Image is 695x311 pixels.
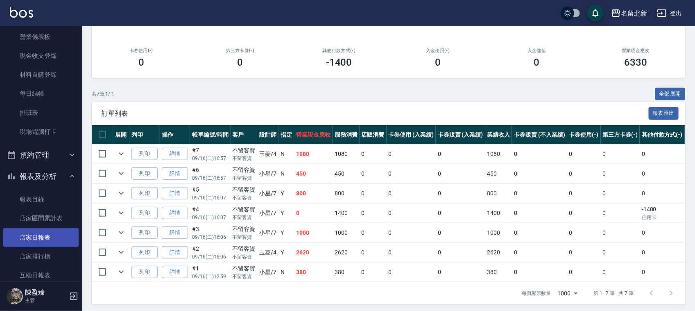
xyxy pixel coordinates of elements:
[131,226,158,239] button: 列印
[257,223,278,242] td: 小星 /7
[233,214,256,221] p: 不留客資
[436,164,485,183] td: 0
[190,223,231,242] td: #3
[360,125,387,144] th: 店販消費
[3,228,79,247] a: 店家日報表
[436,243,485,262] td: 0
[3,27,79,46] a: 營業儀表板
[10,7,33,18] img: Logo
[299,48,379,53] h2: 其他付款方式(-)
[485,204,512,223] td: 1400
[233,205,256,214] div: 不留客資
[190,243,231,262] td: #2
[3,190,79,209] a: 報表目錄
[567,263,601,282] td: 0
[257,184,278,203] td: 小星 /7
[257,263,278,282] td: 小星 /7
[233,225,256,233] div: 不留客資
[201,48,280,53] h2: 第三方卡券(-)
[360,184,387,203] td: 0
[567,243,601,262] td: 0
[257,243,278,262] td: 玉菱 /4
[512,125,567,144] th: 卡券販賣 (不入業績)
[162,226,188,239] a: 詳情
[294,204,333,223] td: 0
[131,148,158,160] button: 列印
[231,125,258,144] th: 客戶
[333,184,360,203] td: 800
[3,247,79,266] a: 店家排行榜
[601,223,640,242] td: 0
[131,187,158,200] button: 列印
[567,204,601,223] td: 0
[294,164,333,183] td: 450
[387,263,436,282] td: 0
[129,125,160,144] th: 列印
[115,167,127,180] button: expand row
[233,273,256,280] p: 不留客資
[278,184,294,203] td: Y
[233,185,256,194] div: 不留客資
[640,243,685,262] td: 0
[387,125,436,144] th: 卡券使用 (入業績)
[192,273,229,280] p: 09/16 (二) 12:59
[233,245,256,253] div: 不留客資
[485,223,512,242] td: 1000
[162,266,188,279] a: 詳情
[102,48,181,53] h2: 卡券使用(-)
[621,8,647,18] div: 名留北新
[131,167,158,180] button: 列印
[294,125,333,144] th: 營業現金應收
[567,125,601,144] th: 卡券使用(-)
[485,164,512,183] td: 450
[512,243,567,262] td: 0
[3,84,79,103] a: 每日結帳
[233,264,256,273] div: 不留客資
[333,204,360,223] td: 1400
[333,263,360,282] td: 380
[294,223,333,242] td: 1000
[534,57,540,68] h3: 0
[233,253,256,261] p: 不留客資
[294,144,333,164] td: 1080
[3,46,79,65] a: 現金收支登錄
[485,243,512,262] td: 2620
[278,125,294,144] th: 指定
[333,144,360,164] td: 1080
[387,243,436,262] td: 0
[192,214,229,221] p: 09/16 (二) 16:07
[649,109,679,117] a: 報表匯出
[162,246,188,259] a: 詳情
[642,214,683,221] p: 信用卡
[485,184,512,203] td: 800
[640,164,685,183] td: 0
[567,164,601,183] td: 0
[333,164,360,183] td: 450
[294,263,333,282] td: 380
[387,184,436,203] td: 0
[436,204,485,223] td: 0
[131,266,158,279] button: 列印
[278,204,294,223] td: Y
[640,204,685,223] td: -1400
[360,144,387,164] td: 0
[3,122,79,141] a: 現場電腦打卡
[497,48,577,53] h2: 入金儲值
[115,187,127,199] button: expand row
[25,297,67,304] p: 主管
[162,148,188,160] a: 詳情
[190,125,231,144] th: 帳單編號/時間
[435,57,441,68] h3: 0
[102,110,649,118] span: 訂單列表
[387,144,436,164] td: 0
[192,174,229,182] p: 09/16 (二) 16:57
[113,125,129,144] th: 展開
[608,5,650,22] button: 名留北新
[92,90,114,98] p: 共 7 筆, 1 / 1
[640,223,685,242] td: 0
[594,290,634,297] p: 第 1–7 筆 共 7 筆
[436,223,485,242] td: 0
[522,290,551,297] p: 每頁顯示數量
[640,184,685,203] td: 0
[233,166,256,174] div: 不留客資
